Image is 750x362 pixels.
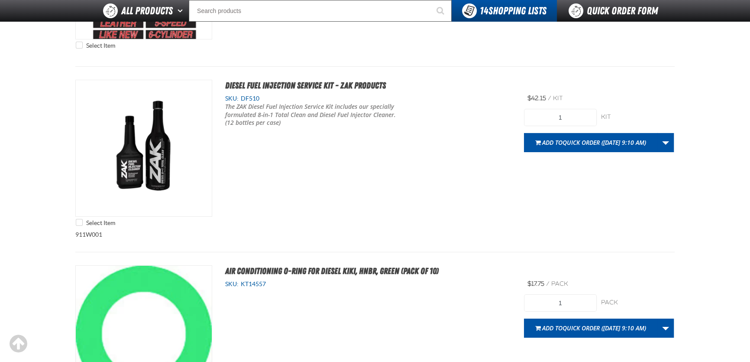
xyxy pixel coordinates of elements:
span: Quick Order ([DATE] 9:10 AM) [562,324,646,332]
span: pack [551,280,568,287]
div: kit [601,113,674,121]
div: SKU: [225,280,511,288]
span: $42.15 [527,95,546,102]
a: More Actions [657,133,674,152]
input: Select Item [76,42,83,49]
a: Diesel Fuel Injection Service Kit - ZAK Products [225,80,386,91]
button: Add toQuick Order ([DATE] 9:10 AM) [524,133,658,152]
label: Select Item [76,219,115,227]
span: / [548,95,551,102]
span: $17.75 [527,280,544,287]
input: Select Item [76,219,83,226]
div: 911W001 [75,67,675,252]
a: More Actions [657,319,674,338]
span: Quick Order ([DATE] 9:10 AM) [562,138,646,147]
span: DF510 [239,95,259,102]
div: pack [601,299,674,307]
span: / [546,280,550,287]
div: SKU: [225,95,511,103]
span: Add to [542,138,646,147]
span: Add to [542,324,646,332]
span: KT14557 [239,280,266,287]
span: kit [553,95,563,102]
span: Shopping Lists [480,5,546,17]
strong: 14 [480,5,488,17]
div: Scroll to the top [9,334,28,353]
span: All Products [121,3,173,19]
p: The ZAK Diesel Fuel Injection Service Kit includes our specially formulated 8-in-1 Total Clean an... [225,103,397,127]
label: Select Item [76,42,115,50]
input: Product Quantity [524,294,597,312]
: View Details of the Diesel Fuel Injection Service Kit - ZAK Products [76,80,212,216]
img: Diesel Fuel Injection Service Kit - ZAK Products [76,80,212,216]
a: Air Conditioning O-Ring for Diesel Kiki, HNBR, Green (Pack of 10) [225,266,439,276]
button: Add toQuick Order ([DATE] 9:10 AM) [524,319,658,338]
input: Product Quantity [524,109,597,126]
